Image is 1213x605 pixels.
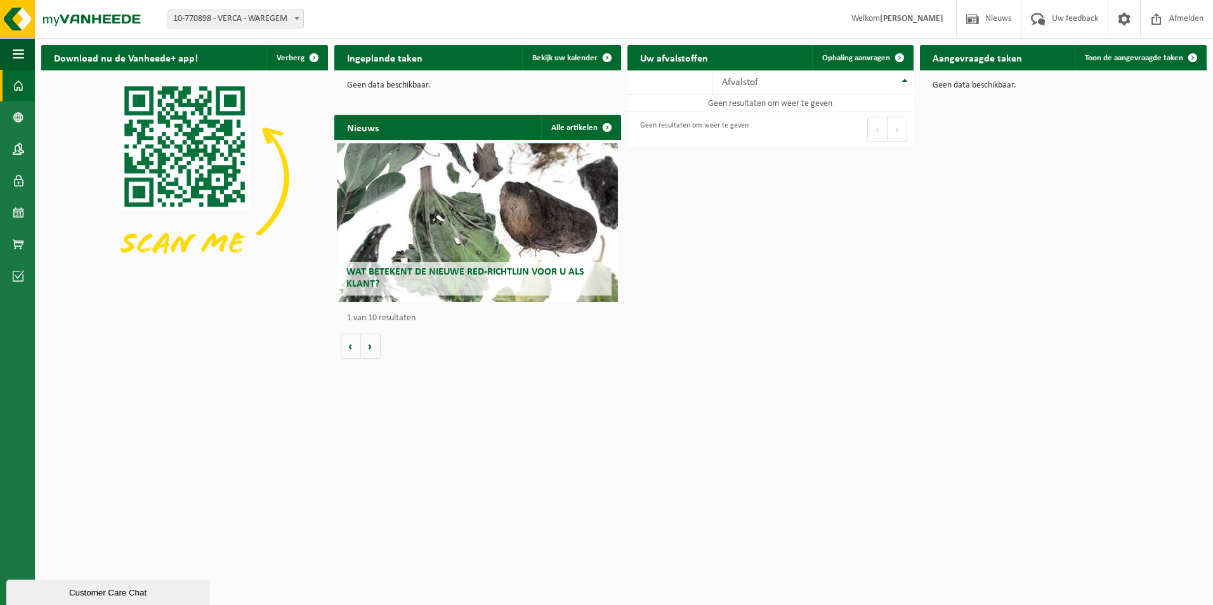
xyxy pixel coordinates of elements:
div: Geen resultaten om weer te geven [634,115,749,143]
strong: [PERSON_NAME] [880,14,943,23]
h2: Ingeplande taken [334,45,435,70]
h2: Nieuws [334,115,391,140]
h2: Download nu de Vanheede+ app! [41,45,211,70]
button: Volgende [361,334,381,359]
button: Previous [867,117,888,142]
button: Vorige [341,334,361,359]
a: Alle artikelen [541,115,620,140]
span: 10-770898 - VERCA - WAREGEM [167,10,304,29]
p: Geen data beschikbaar. [933,81,1194,90]
span: Bekijk uw kalender [532,54,598,62]
a: Toon de aangevraagde taken [1075,45,1205,70]
h2: Aangevraagde taken [920,45,1035,70]
a: Bekijk uw kalender [522,45,620,70]
button: Next [888,117,907,142]
span: Ophaling aanvragen [822,54,890,62]
span: Toon de aangevraagde taken [1085,54,1183,62]
p: 1 van 10 resultaten [347,314,615,323]
a: Wat betekent de nieuwe RED-richtlijn voor u als klant? [337,143,618,302]
button: Verberg [266,45,327,70]
span: 10-770898 - VERCA - WAREGEM [168,10,303,28]
a: Ophaling aanvragen [812,45,912,70]
span: Verberg [277,54,305,62]
p: Geen data beschikbaar. [347,81,608,90]
h2: Uw afvalstoffen [627,45,721,70]
img: Download de VHEPlus App [41,70,328,285]
iframe: chat widget [6,577,212,605]
span: Wat betekent de nieuwe RED-richtlijn voor u als klant? [346,267,584,289]
td: Geen resultaten om weer te geven [627,94,914,112]
span: Afvalstof [722,77,758,88]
